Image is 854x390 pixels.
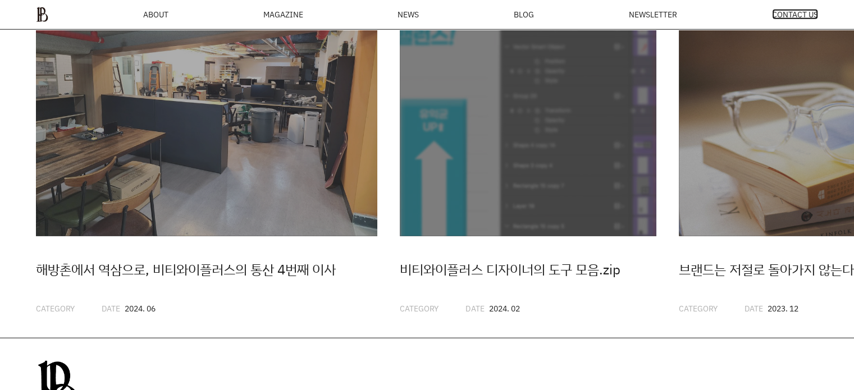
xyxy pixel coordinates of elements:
[768,303,798,314] span: 2023. 12
[514,11,534,19] a: BLOG
[745,303,763,314] span: DATE
[36,259,377,280] div: 해방촌에서 역삼으로, 비티와이플러스의 통산 4번째 이사
[398,11,419,19] a: NEWS
[125,303,156,314] span: 2024. 06
[36,7,48,22] img: ba379d5522eb3.png
[263,11,303,19] div: MAGAZINE
[102,303,120,314] span: DATE
[772,11,818,19] a: CONTACT US
[400,259,656,280] div: 비티와이플러스 디자이너의 도구 모음.zip
[679,303,718,314] span: CATEGORY
[465,303,484,314] span: DATE
[36,303,75,314] span: CATEGORY
[488,303,519,314] span: 2024. 02
[400,303,439,314] span: CATEGORY
[629,11,677,19] a: NEWSLETTER
[143,11,168,19] a: ABOUT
